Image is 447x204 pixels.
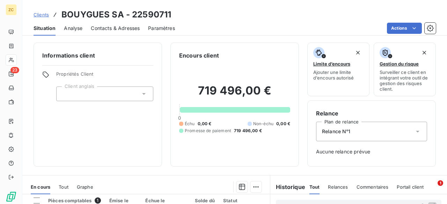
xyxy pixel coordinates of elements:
[423,180,440,197] iframe: Intercom live chat
[374,43,436,96] button: Gestion du risqueSurveiller ce client en intégrant votre outil de gestion des risques client.
[56,71,153,81] span: Propriétés Client
[77,184,93,190] span: Graphe
[6,191,17,202] img: Logo LeanPay
[276,121,290,127] span: 0,00 €
[34,11,49,18] a: Clients
[59,184,68,190] span: Tout
[316,148,427,155] span: Aucune relance prévue
[179,84,290,105] h2: 719 496,00 €
[62,91,68,97] input: Ajouter une valeur
[91,25,140,32] span: Contacts & Adresses
[307,43,369,96] button: Limite d’encoursAjouter une limite d’encours autorisé
[148,25,175,32] span: Paramètres
[253,121,273,127] span: Non-échu
[6,4,17,15] div: ZC
[387,23,422,34] button: Actions
[185,128,231,134] span: Promesse de paiement
[397,184,424,190] span: Portail client
[313,61,350,67] span: Limite d’encours
[48,197,101,204] div: Pièces comptables
[95,197,101,204] span: 1
[42,51,153,60] h6: Informations client
[309,184,320,190] span: Tout
[198,121,212,127] span: 0,00 €
[64,25,82,32] span: Analyse
[61,8,171,21] h3: BOUYGUES SA - 22590711
[6,68,16,80] a: 23
[109,198,137,203] div: Émise le
[380,61,419,67] span: Gestion du risque
[34,25,56,32] span: Situation
[185,121,195,127] span: Échu
[185,198,215,203] div: Solde dû
[178,115,181,121] span: 0
[31,184,50,190] span: En cours
[328,184,348,190] span: Relances
[313,69,364,81] span: Ajouter une limite d’encours autorisé
[179,51,219,60] h6: Encours client
[316,109,427,118] h6: Relance
[438,180,443,186] span: 1
[322,128,351,135] span: Relance N°1
[357,184,389,190] span: Commentaires
[145,198,176,203] div: Échue le
[380,69,430,92] span: Surveiller ce client en intégrant votre outil de gestion des risques client.
[234,128,262,134] span: 719 496,00 €
[34,12,49,17] span: Clients
[270,183,305,191] h6: Historique
[10,67,19,73] span: 23
[223,198,278,203] div: Statut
